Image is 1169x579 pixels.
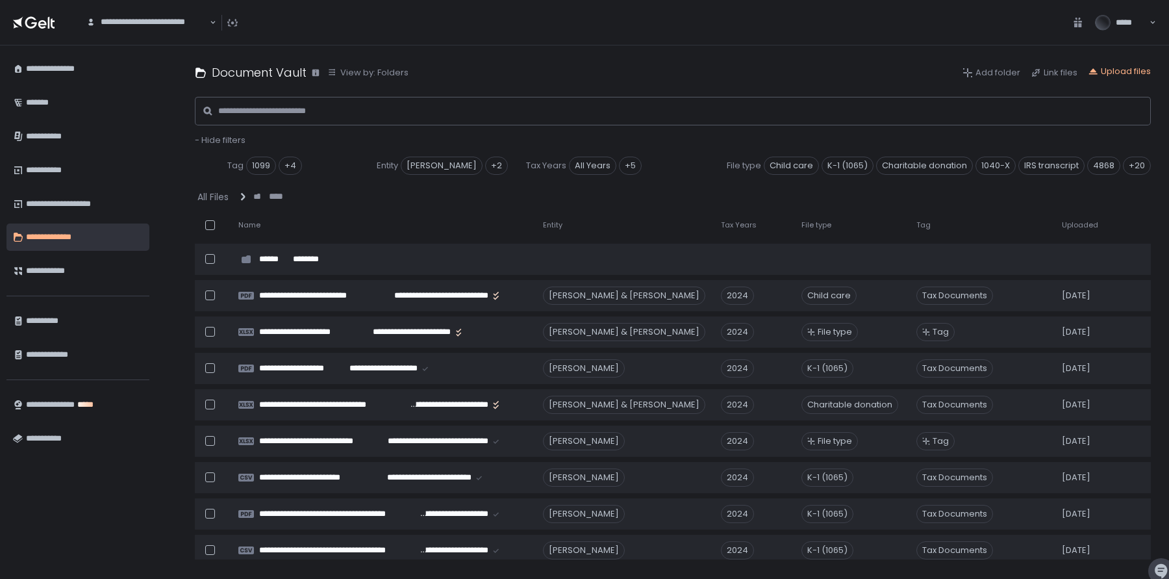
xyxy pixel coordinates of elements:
[801,469,853,487] div: K-1 (1065)
[916,469,993,487] span: Tax Documents
[1062,326,1090,338] span: [DATE]
[543,220,562,230] span: Entity
[916,359,993,378] span: Tax Documents
[818,326,852,338] span: File type
[246,157,276,175] span: 1099
[1123,157,1151,175] div: +20
[543,432,625,450] div: [PERSON_NAME]
[764,157,819,175] span: Child care
[962,67,1020,79] button: Add folder
[916,287,993,305] span: Tax Documents
[801,359,853,378] div: K-1 (1065)
[1062,508,1090,520] span: [DATE]
[801,220,831,230] span: File type
[543,359,625,378] div: [PERSON_NAME]
[1062,399,1090,411] span: [DATE]
[916,220,931,230] span: Tag
[1062,435,1090,447] span: [DATE]
[721,287,754,305] div: 2024
[721,396,754,414] div: 2024
[543,469,625,487] div: [PERSON_NAME]
[401,157,483,175] span: [PERSON_NAME]
[86,28,208,41] input: Search for option
[721,323,754,341] div: 2024
[916,396,993,414] span: Tax Documents
[933,326,949,338] span: Tag
[377,160,398,172] span: Entity
[212,64,307,81] h1: Document Vault
[327,67,409,79] button: View by: Folders
[543,323,705,341] div: [PERSON_NAME] & [PERSON_NAME]
[721,541,754,560] div: 2024
[526,160,566,172] span: Tax Years
[1062,472,1090,483] span: [DATE]
[916,505,993,523] span: Tax Documents
[1088,66,1151,77] button: Upload files
[279,157,302,175] div: +4
[1062,545,1090,556] span: [DATE]
[1018,157,1085,175] span: IRS transcript
[227,160,244,172] span: Tag
[933,435,949,447] span: Tag
[721,469,754,487] div: 2024
[1087,157,1120,175] span: 4868
[543,541,625,560] div: [PERSON_NAME]
[727,160,761,172] span: File type
[916,541,993,560] span: Tax Documents
[721,432,754,450] div: 2024
[569,157,616,175] span: All Years
[619,157,642,175] div: +5
[876,157,973,175] span: Charitable donation
[78,9,216,36] div: Search for option
[197,190,231,203] button: All Files
[195,135,245,146] button: - Hide filters
[801,287,857,305] div: Child care
[801,541,853,560] div: K-1 (1065)
[818,435,852,447] span: File type
[1031,67,1077,79] button: Link files
[197,190,229,203] div: All Files
[1062,363,1090,374] span: [DATE]
[1062,290,1090,302] span: [DATE]
[801,505,853,523] div: K-1 (1065)
[822,157,874,175] span: K-1 (1065)
[238,220,260,230] span: Name
[721,505,754,523] div: 2024
[543,505,625,523] div: [PERSON_NAME]
[975,157,1016,175] span: 1040-X
[801,396,898,414] div: Charitable donation
[721,220,757,230] span: Tax Years
[485,157,508,175] div: +2
[543,287,705,305] div: [PERSON_NAME] & [PERSON_NAME]
[721,359,754,378] div: 2024
[543,396,705,414] div: [PERSON_NAME] & [PERSON_NAME]
[1062,220,1098,230] span: Uploaded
